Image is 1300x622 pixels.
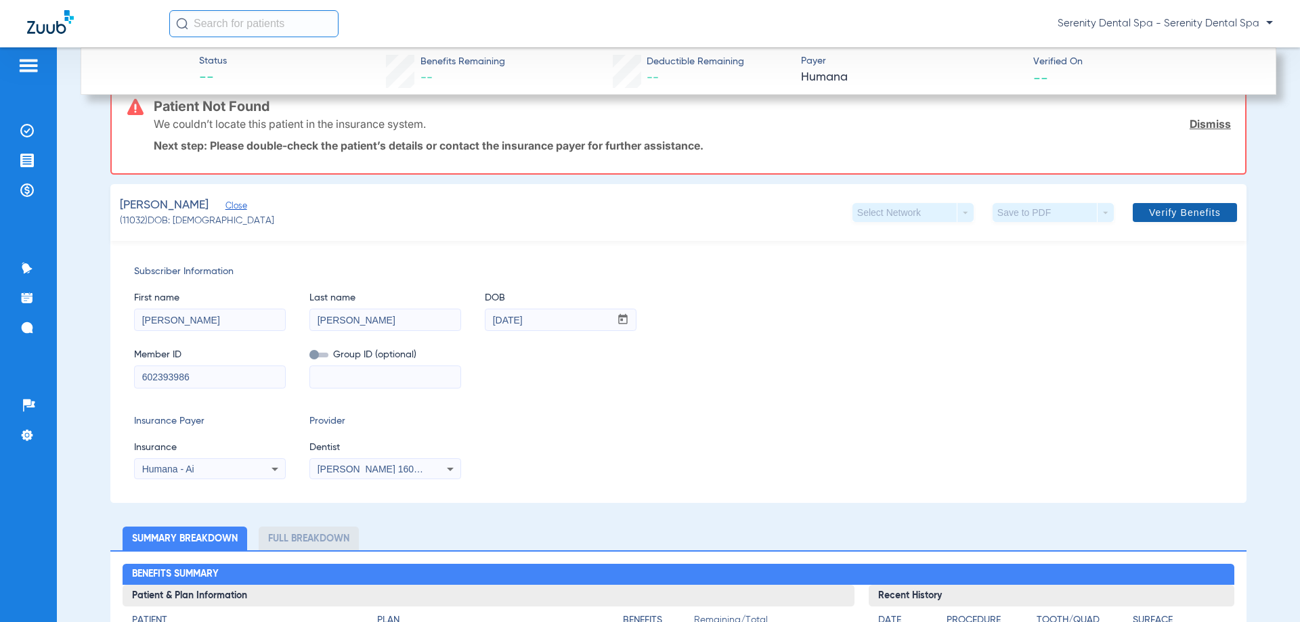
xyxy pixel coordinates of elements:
[154,139,1231,152] p: Next step: Please double-check the patient’s details or contact the insurance payer for further a...
[1232,557,1300,622] iframe: Chat Widget
[123,564,1235,585] h2: Benefits Summary
[134,265,1223,279] span: Subscriber Information
[496,298,540,304] mat-label: mm / dd / yyyy
[123,527,247,550] li: Summary Breakdown
[1133,203,1237,222] button: Verify Benefits
[199,69,227,88] span: --
[1033,70,1048,85] span: --
[142,464,194,474] span: Humana - Ai
[176,18,188,30] img: Search Icon
[18,58,39,74] img: hamburger-icon
[134,414,286,428] span: Insurance Payer
[1190,117,1231,131] a: Dismiss
[127,99,144,115] img: error-icon
[318,464,451,474] span: [PERSON_NAME] 1609504711
[154,117,426,131] p: We couldn’t locate this patient in the insurance system.
[134,348,286,362] span: Member ID
[120,214,274,228] span: (11032) DOB: [DEMOGRAPHIC_DATA]
[309,414,461,428] span: Provider
[27,10,74,34] img: Zuub Logo
[225,201,238,214] span: Close
[801,54,1022,68] span: Payer
[1033,55,1254,69] span: Verified On
[134,291,286,305] span: First name
[485,291,636,305] span: DOB
[869,585,1235,606] h3: Recent History
[1058,17,1273,30] span: Serenity Dental Spa - Serenity Dental Spa
[123,585,854,606] h3: Patient & Plan Information
[259,527,359,550] li: Full Breakdown
[610,309,636,331] button: Open calendar
[420,55,505,69] span: Benefits Remaining
[169,10,339,37] input: Search for patients
[134,441,286,455] span: Insurance
[309,348,461,362] span: Group ID (optional)
[120,197,209,214] span: [PERSON_NAME]
[309,291,461,305] span: Last name
[647,55,744,69] span: Deductible Remaining
[801,69,1022,86] span: Humana
[199,54,227,68] span: Status
[647,72,659,84] span: --
[154,99,1231,113] h3: Patient Not Found
[420,72,433,84] span: --
[309,441,461,455] span: Dentist
[1149,207,1221,218] span: Verify Benefits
